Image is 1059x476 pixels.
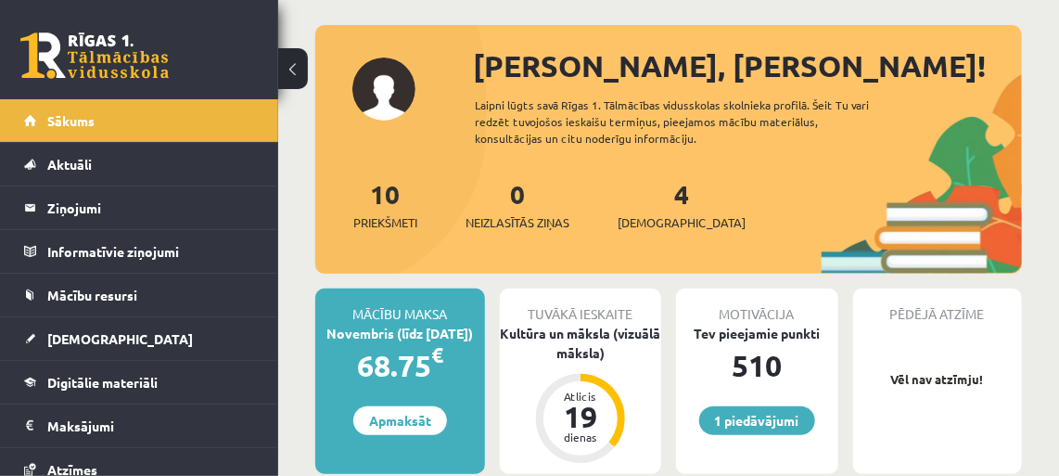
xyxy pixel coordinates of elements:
[618,177,746,232] a: 4[DEMOGRAPHIC_DATA]
[618,213,746,232] span: [DEMOGRAPHIC_DATA]
[676,324,838,343] div: Tev pieejamie punkti
[24,361,255,404] a: Digitālie materiāli
[47,374,158,391] span: Digitālie materiāli
[862,370,1014,389] p: Vēl nav atzīmju!
[473,44,1022,88] div: [PERSON_NAME], [PERSON_NAME]!
[24,99,255,142] a: Sākums
[47,187,255,229] legend: Ziņojumi
[353,213,417,232] span: Priekšmeti
[47,330,193,347] span: [DEMOGRAPHIC_DATA]
[466,177,569,232] a: 0Neizlasītās ziņas
[24,143,255,186] a: Aktuāli
[20,32,169,79] a: Rīgas 1. Tālmācības vidusskola
[475,96,899,147] div: Laipni lūgts savā Rīgas 1. Tālmācības vidusskolas skolnieka profilā. Šeit Tu vari redzēt tuvojošo...
[353,177,417,232] a: 10Priekšmeti
[24,230,255,273] a: Informatīvie ziņojumi
[466,213,569,232] span: Neizlasītās ziņas
[47,156,92,173] span: Aktuāli
[47,112,95,129] span: Sākums
[24,274,255,316] a: Mācību resursi
[500,324,662,466] a: Kultūra un māksla (vizuālā māksla) Atlicis 19 dienas
[431,341,443,368] span: €
[47,230,255,273] legend: Informatīvie ziņojumi
[553,431,608,443] div: dienas
[553,391,608,402] div: Atlicis
[500,289,662,324] div: Tuvākā ieskaite
[24,405,255,447] a: Maksājumi
[676,343,838,388] div: 510
[853,289,1023,324] div: Pēdējā atzīme
[699,406,815,435] a: 1 piedāvājumi
[353,406,447,435] a: Apmaksāt
[553,402,608,431] div: 19
[315,289,485,324] div: Mācību maksa
[315,324,485,343] div: Novembris (līdz [DATE])
[24,317,255,360] a: [DEMOGRAPHIC_DATA]
[47,287,137,303] span: Mācību resursi
[500,324,662,363] div: Kultūra un māksla (vizuālā māksla)
[24,187,255,229] a: Ziņojumi
[47,405,255,447] legend: Maksājumi
[315,343,485,388] div: 68.75
[676,289,838,324] div: Motivācija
